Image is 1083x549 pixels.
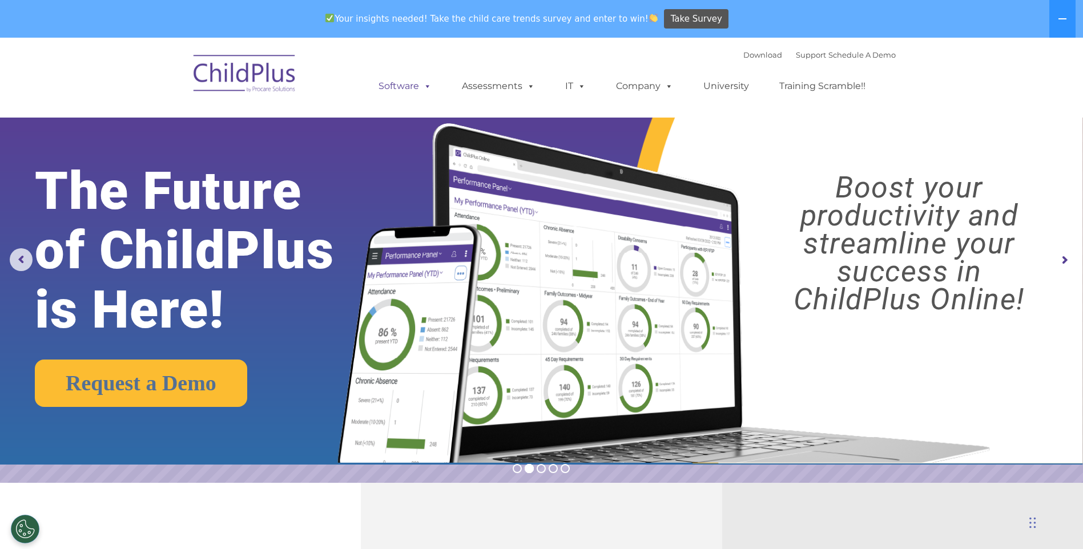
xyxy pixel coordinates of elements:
[828,50,896,59] a: Schedule A Demo
[367,75,443,98] a: Software
[605,75,685,98] a: Company
[321,7,663,30] span: Your insights needed! Take the child care trends survey and enter to win!
[159,75,194,84] span: Last name
[796,50,826,59] a: Support
[671,9,722,29] span: Take Survey
[11,515,39,543] button: Cookies Settings
[188,47,302,104] img: ChildPlus by Procare Solutions
[325,14,334,22] img: ✅
[450,75,546,98] a: Assessments
[748,173,1070,313] rs-layer: Boost your productivity and streamline your success in ChildPlus Online!
[35,162,381,340] rs-layer: The Future of ChildPlus is Here!
[35,360,247,407] a: Request a Demo
[743,50,896,59] font: |
[664,9,728,29] a: Take Survey
[649,14,658,22] img: 👏
[768,75,877,98] a: Training Scramble!!
[896,426,1083,549] iframe: Chat Widget
[692,75,760,98] a: University
[1029,506,1036,540] div: Drag
[159,122,207,131] span: Phone number
[554,75,597,98] a: IT
[743,50,782,59] a: Download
